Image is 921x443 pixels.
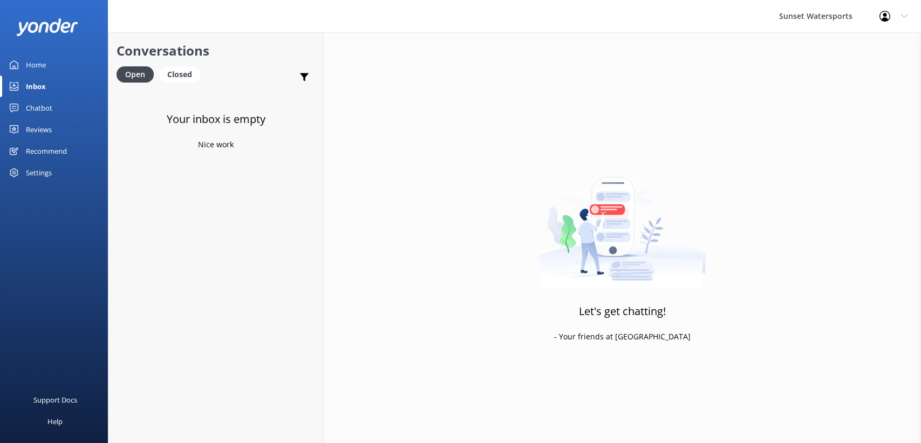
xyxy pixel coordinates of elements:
div: Open [117,66,154,83]
p: Nice work [198,139,234,151]
h3: Your inbox is empty [167,111,265,128]
p: - Your friends at [GEOGRAPHIC_DATA] [554,331,691,343]
div: Inbox [26,76,46,97]
h2: Conversations [117,40,315,61]
div: Home [26,54,46,76]
img: artwork of a man stealing a conversation from at giant smartphone [539,154,706,289]
div: Chatbot [26,97,52,119]
div: Support Docs [33,389,77,411]
h3: Let's get chatting! [579,303,666,320]
a: Closed [159,68,206,80]
div: Help [47,411,63,432]
img: yonder-white-logo.png [16,18,78,36]
div: Closed [159,66,200,83]
div: Settings [26,162,52,183]
div: Reviews [26,119,52,140]
a: Open [117,68,159,80]
div: Recommend [26,140,67,162]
